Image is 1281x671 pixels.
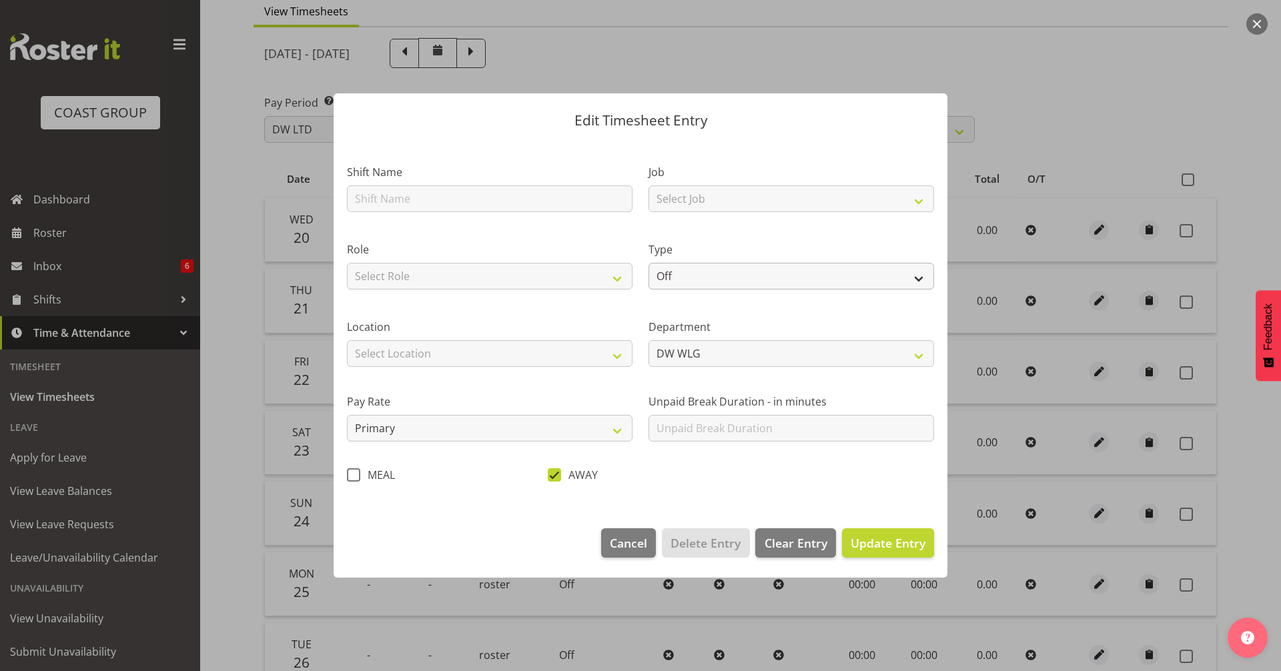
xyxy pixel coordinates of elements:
[347,241,632,257] label: Role
[649,164,934,180] label: Job
[671,534,741,552] span: Delete Entry
[347,394,632,410] label: Pay Rate
[347,185,632,212] input: Shift Name
[649,319,934,335] label: Department
[601,528,656,558] button: Cancel
[347,319,632,335] label: Location
[1241,631,1254,644] img: help-xxl-2.png
[649,415,934,442] input: Unpaid Break Duration
[360,468,395,482] span: MEAL
[610,534,647,552] span: Cancel
[561,468,598,482] span: AWAY
[851,535,925,551] span: Update Entry
[755,528,835,558] button: Clear Entry
[765,534,827,552] span: Clear Entry
[649,394,934,410] label: Unpaid Break Duration - in minutes
[1262,303,1274,350] span: Feedback
[347,164,632,180] label: Shift Name
[662,528,749,558] button: Delete Entry
[347,113,934,127] p: Edit Timesheet Entry
[649,241,934,257] label: Type
[1256,290,1281,381] button: Feedback - Show survey
[842,528,934,558] button: Update Entry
